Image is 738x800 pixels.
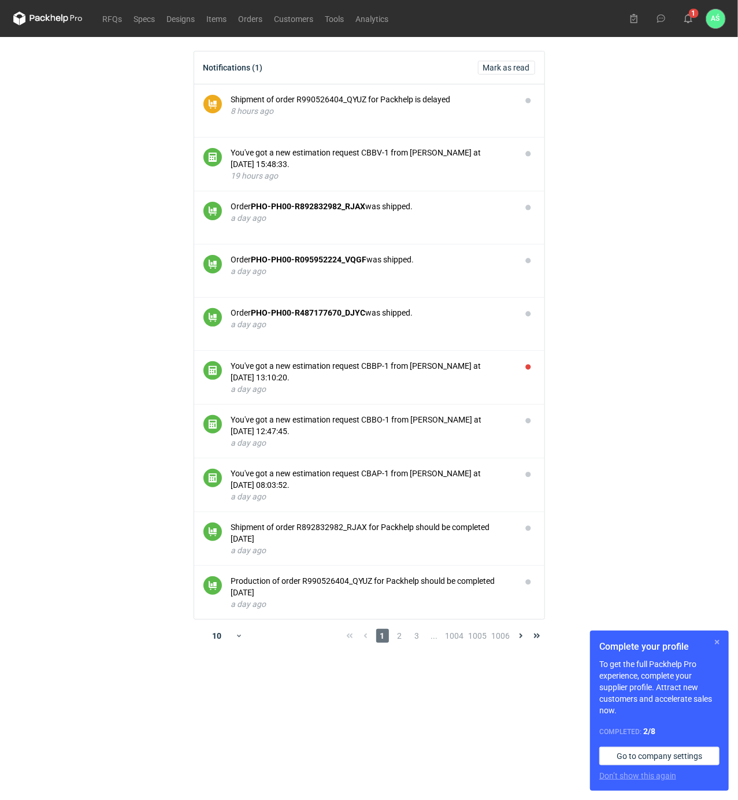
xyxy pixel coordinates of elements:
[231,521,512,556] button: Shipment of order R892832982_RJAX for Packhelp should be completed [DATE]a day ago
[231,94,512,105] div: Shipment of order R990526404_QYUZ for Packhelp is delayed
[198,628,236,644] div: 10
[231,468,512,502] button: You've got a new estimation request CBAP-1 from [PERSON_NAME] at [DATE] 08:03:52.a day ago
[13,12,83,25] svg: Packhelp Pro
[599,770,676,782] button: Don’t show this again
[231,147,512,170] div: You've got a new estimation request CBBV-1 from [PERSON_NAME] at [DATE] 15:48:33.
[231,307,512,330] button: OrderPHO-PH00-R487177670_DJYCwas shipped.a day ago
[231,383,512,395] div: a day ago
[643,727,655,736] strong: 2 / 8
[231,360,512,395] button: You've got a new estimation request CBBP-1 from [PERSON_NAME] at [DATE] 13:10:20.a day ago
[706,9,725,28] div: Adrian Świerżewski
[201,12,233,25] a: Items
[233,12,269,25] a: Orders
[231,414,512,449] button: You've got a new estimation request CBBO-1 from [PERSON_NAME] at [DATE] 12:47:45.a day ago
[231,147,512,182] button: You've got a new estimation request CBBV-1 from [PERSON_NAME] at [DATE] 15:48:33.19 hours ago
[446,629,464,643] span: 1004
[231,491,512,502] div: a day ago
[428,629,441,643] span: ...
[411,629,424,643] span: 3
[706,9,725,28] button: AŚ
[599,725,720,738] div: Completed:
[231,254,512,265] div: Order was shipped.
[231,414,512,437] div: You've got a new estimation request CBBO-1 from [PERSON_NAME] at [DATE] 12:47:45.
[679,9,698,28] button: 1
[97,12,128,25] a: RFQs
[231,212,512,224] div: a day ago
[231,318,512,330] div: a day ago
[203,63,263,72] div: Notifications (1)
[478,61,535,75] button: Mark as read
[231,201,512,212] div: Order was shipped.
[251,255,367,264] strong: PHO-PH00-R095952224_VQGF
[376,629,389,643] span: 1
[231,468,512,491] div: You've got a new estimation request CBAP-1 from [PERSON_NAME] at [DATE] 08:03:52.
[483,64,530,72] span: Mark as read
[231,170,512,182] div: 19 hours ago
[251,308,366,317] strong: PHO-PH00-R487177670_DJYC
[231,307,512,318] div: Order was shipped.
[161,12,201,25] a: Designs
[599,640,720,654] h1: Complete your profile
[469,629,487,643] span: 1005
[231,545,512,556] div: a day ago
[231,521,512,545] div: Shipment of order R892832982_RJAX for Packhelp should be completed [DATE]
[269,12,320,25] a: Customers
[492,629,510,643] span: 1006
[128,12,161,25] a: Specs
[231,94,512,117] button: Shipment of order R990526404_QYUZ for Packhelp is delayed8 hours ago
[231,201,512,224] button: OrderPHO-PH00-R892832982_RJAXwas shipped.a day ago
[231,575,512,598] div: Production of order R990526404_QYUZ for Packhelp should be completed [DATE]
[231,254,512,277] button: OrderPHO-PH00-R095952224_VQGFwas shipped.a day ago
[251,202,366,211] strong: PHO-PH00-R892832982_RJAX
[231,575,512,610] button: Production of order R990526404_QYUZ for Packhelp should be completed [DATE]a day ago
[710,635,724,649] button: Skip for now
[231,437,512,449] div: a day ago
[231,598,512,610] div: a day ago
[599,747,720,765] a: Go to company settings
[231,360,512,383] div: You've got a new estimation request CBBP-1 from [PERSON_NAME] at [DATE] 13:10:20.
[350,12,395,25] a: Analytics
[394,629,406,643] span: 2
[231,265,512,277] div: a day ago
[599,658,720,716] p: To get the full Packhelp Pro experience, complete your supplier profile. Attract new customers an...
[231,105,512,117] div: 8 hours ago
[320,12,350,25] a: Tools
